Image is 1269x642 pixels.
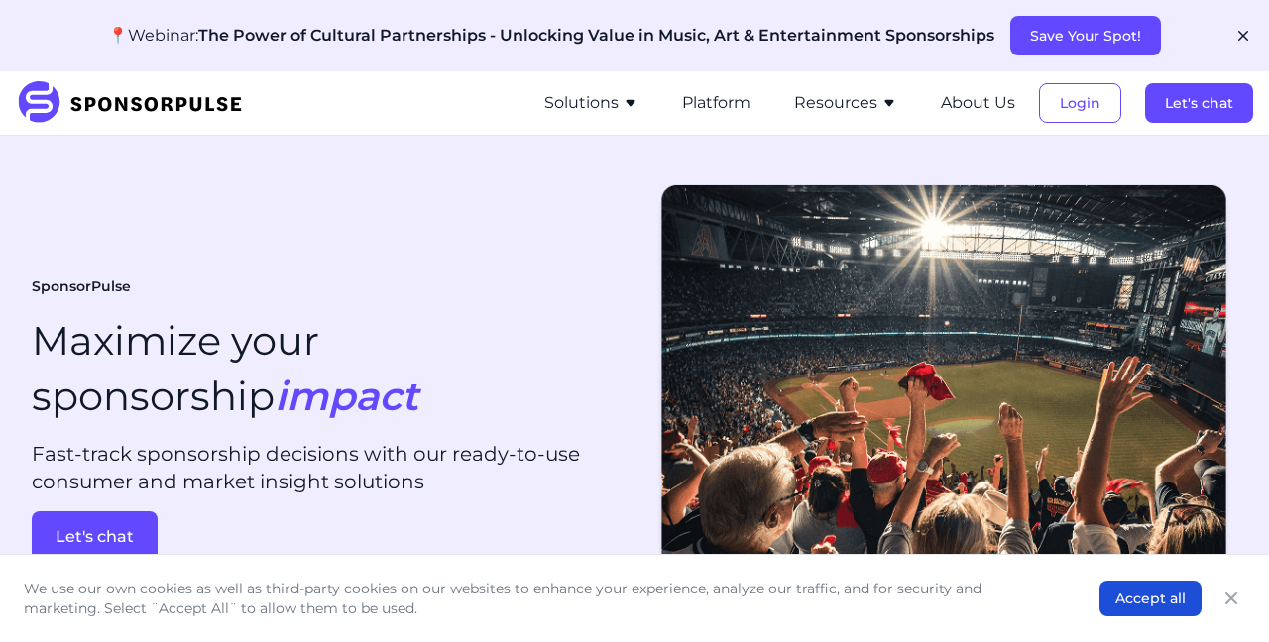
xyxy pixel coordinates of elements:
a: About Us [941,94,1015,112]
a: Save Your Spot! [1010,27,1161,45]
span: The Power of Cultural Partnerships - Unlocking Value in Music, Art & Entertainment Sponsorships [198,26,994,45]
i: impact [275,372,418,420]
span: SponsorPulse [32,277,131,297]
button: About Us [941,91,1015,115]
button: Platform [682,91,750,115]
a: Let's chat [1145,94,1253,112]
p: 📍Webinar: [108,24,994,48]
button: Let's chat [32,511,158,563]
a: Platform [682,94,750,112]
button: Let's chat [1145,83,1253,123]
img: SponsorPulse [16,81,257,125]
h1: Maximize your sponsorship [32,313,418,424]
button: Accept all [1099,581,1202,616]
p: We use our own cookies as well as third-party cookies on our websites to enhance your experience,... [24,579,1060,618]
p: Fast-track sponsorship decisions with our ready-to-use consumer and market insight solutions [32,440,619,495]
a: Login [1039,94,1121,112]
a: Let's chat [32,511,619,563]
button: Login [1039,83,1121,123]
button: Resources [794,91,897,115]
button: Close [1217,585,1245,612]
button: Save Your Spot! [1010,16,1161,55]
button: Solutions [544,91,638,115]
